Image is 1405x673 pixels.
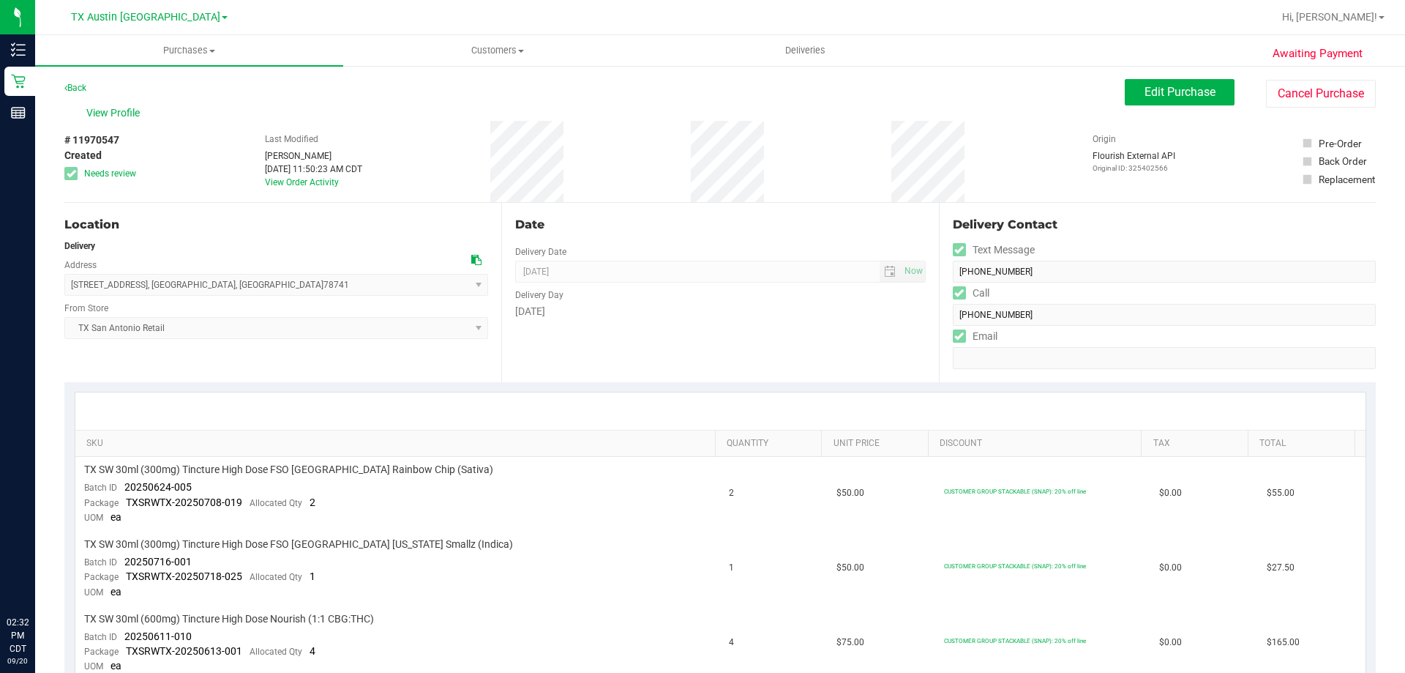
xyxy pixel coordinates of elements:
[84,572,119,582] span: Package
[515,216,925,234] div: Date
[1273,45,1363,62] span: Awaiting Payment
[7,655,29,666] p: 09/20
[310,570,315,582] span: 1
[1159,486,1182,500] span: $0.00
[729,561,734,575] span: 1
[1093,133,1116,146] label: Origin
[84,661,103,672] span: UOM
[1144,85,1215,99] span: Edit Purchase
[71,11,220,23] span: TX Austin [GEOGRAPHIC_DATA]
[836,561,864,575] span: $50.00
[110,660,121,672] span: ea
[944,562,1086,570] span: CUSTOMER GROUP STACKABLE (SNAP): 20% off line
[84,647,119,657] span: Package
[64,133,119,148] span: # 11970547
[1093,163,1175,174] p: Original ID: 325402566
[265,149,362,163] div: [PERSON_NAME]
[1125,79,1234,105] button: Edit Purchase
[729,636,734,650] span: 4
[1319,172,1375,187] div: Replacement
[64,83,86,93] a: Back
[953,326,997,347] label: Email
[84,463,493,477] span: TX SW 30ml (300mg) Tincture High Dose FSO [GEOGRAPHIC_DATA] Rainbow Chip (Sativa)
[940,438,1136,450] a: Discount
[7,616,29,655] p: 02:32 PM CDT
[953,304,1376,326] input: Format: (999) 999-9999
[126,570,242,582] span: TXSRWTX-20250718-025
[84,612,374,626] span: TX SW 30ml (600mg) Tincture High Dose Nourish (1:1 CBG:THC)
[944,637,1086,644] span: CUSTOMER GROUP STACKABLE (SNAP): 20% off line
[84,632,117,642] span: Batch ID
[1259,438,1349,450] a: Total
[250,572,302,582] span: Allocated Qty
[265,133,318,146] label: Last Modified
[84,513,103,523] span: UOM
[265,177,339,187] a: View Order Activity
[651,35,959,66] a: Deliveries
[1093,149,1175,174] div: Flourish External API
[1282,11,1377,23] span: Hi, [PERSON_NAME]!
[84,167,136,180] span: Needs review
[265,163,362,176] div: [DATE] 11:50:23 AM CDT
[953,283,989,304] label: Call
[1267,486,1295,500] span: $55.00
[1319,136,1362,151] div: Pre-Order
[84,587,103,598] span: UOM
[953,216,1376,234] div: Delivery Contact
[84,557,117,568] span: Batch ID
[344,44,651,57] span: Customers
[124,481,192,493] span: 20250624-005
[64,148,102,163] span: Created
[1319,154,1367,168] div: Back Order
[84,483,117,493] span: Batch ID
[765,44,845,57] span: Deliveries
[1267,561,1295,575] span: $27.50
[836,636,864,650] span: $75.00
[86,438,709,450] a: SKU
[310,497,315,508] span: 2
[64,259,97,272] label: Address
[64,302,108,315] label: From Store
[515,304,925,319] div: [DATE]
[35,35,343,66] a: Purchases
[953,261,1376,283] input: Format: (999) 999-9999
[126,645,242,657] span: TXSRWTX-20250613-001
[515,245,566,259] label: Delivery Date
[250,498,302,508] span: Allocated Qty
[836,486,864,500] span: $50.00
[124,631,192,642] span: 20250611-010
[124,556,192,568] span: 20250716-001
[110,511,121,523] span: ea
[84,538,513,551] span: TX SW 30ml (300mg) Tincture High Dose FSO [GEOGRAPHIC_DATA] [US_STATE] Smallz (Indica)
[1266,80,1376,108] button: Cancel Purchase
[1267,636,1300,650] span: $165.00
[35,44,343,57] span: Purchases
[84,498,119,508] span: Package
[86,105,145,121] span: View Profile
[953,239,1035,261] label: Text Message
[515,289,563,302] label: Delivery Day
[833,438,923,450] a: Unit Price
[15,556,59,600] iframe: Resource center
[1159,561,1182,575] span: $0.00
[250,647,302,657] span: Allocated Qty
[727,438,816,450] a: Quantity
[11,42,26,57] inline-svg: Inventory
[944,488,1086,495] span: CUSTOMER GROUP STACKABLE (SNAP): 20% off line
[471,253,482,268] div: Copy address to clipboard
[11,105,26,120] inline-svg: Reports
[11,74,26,89] inline-svg: Retail
[64,216,488,234] div: Location
[1153,438,1243,450] a: Tax
[1159,636,1182,650] span: $0.00
[729,486,734,500] span: 2
[343,35,651,66] a: Customers
[310,645,315,657] span: 4
[126,497,242,508] span: TXSRWTX-20250708-019
[64,241,95,251] strong: Delivery
[110,586,121,598] span: ea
